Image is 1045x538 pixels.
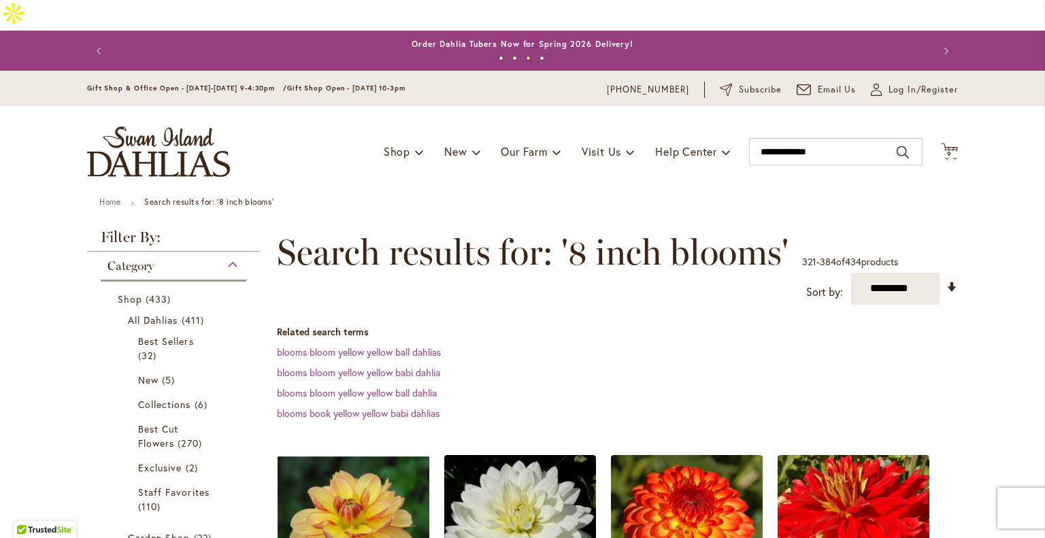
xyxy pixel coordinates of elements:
dt: Related search terms [277,325,958,339]
span: 6 [195,397,211,411]
span: Staff Favorites [138,486,210,499]
strong: Search results for: '8 inch blooms' [144,197,273,207]
span: Subscribe [739,83,782,97]
a: blooms book yellow yellow babi dahlias [277,407,439,420]
a: blooms bloom yellow yellow babi dahlia [277,366,440,379]
strong: Filter By: [87,230,260,252]
button: 4 of 4 [540,56,544,61]
span: Collections [138,398,191,411]
button: 2 of 4 [512,56,517,61]
label: Sort by: [806,280,843,305]
span: Exclusive [138,461,182,474]
a: Email Us [797,83,857,97]
span: 270 [178,436,205,450]
span: 433 [146,292,174,306]
a: All Dahlias [128,313,222,327]
a: Collections [138,397,212,411]
button: Next [931,37,958,65]
a: blooms bloom yellow yellow ball dahlias [277,346,441,358]
span: 5 [162,373,178,387]
span: Shop [118,292,142,305]
a: Log In/Register [871,83,958,97]
p: - of products [802,251,898,273]
a: Best Cut Flowers [138,422,212,450]
a: Order Dahlia Tubers Now for Spring 2026 Delivery! [412,39,633,49]
a: New [138,373,212,387]
iframe: Launch Accessibility Center [10,490,48,528]
span: 411 [182,313,208,327]
button: 9 [941,143,958,161]
a: [PHONE_NUMBER] [607,83,689,97]
span: Help Center [655,144,717,158]
span: 9 [947,150,952,158]
a: blooms bloom yellow yellow ball dahlia [277,386,437,399]
a: Best Sellers [138,334,212,363]
a: store logo [87,127,230,177]
span: Gift Shop Open - [DATE] 10-3pm [287,84,405,93]
span: Shop [384,144,410,158]
a: Exclusive [138,460,212,475]
a: Home [99,197,120,207]
span: Log In/Register [889,83,958,97]
a: Shop [118,292,233,306]
span: New [444,144,467,158]
a: Staff Favorites [138,485,212,514]
span: 321 [802,255,816,268]
span: Email Us [818,83,857,97]
span: Gift Shop & Office Open - [DATE]-[DATE] 9-4:30pm / [87,84,287,93]
a: Subscribe [720,83,782,97]
span: Visit Us [582,144,621,158]
span: 2 [186,460,201,475]
span: Our Farm [501,144,547,158]
span: New [138,373,159,386]
span: 110 [138,499,164,514]
button: 1 of 4 [499,56,503,61]
span: Best Cut Flowers [138,422,178,450]
span: 434 [845,255,861,268]
span: Category [107,258,154,273]
span: All Dahlias [128,314,178,326]
button: Previous [87,37,114,65]
span: 384 [820,255,836,268]
span: Search results for: '8 inch blooms' [277,232,789,273]
span: 32 [138,348,160,363]
span: Best Sellers [138,335,194,348]
button: 3 of 4 [526,56,531,61]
